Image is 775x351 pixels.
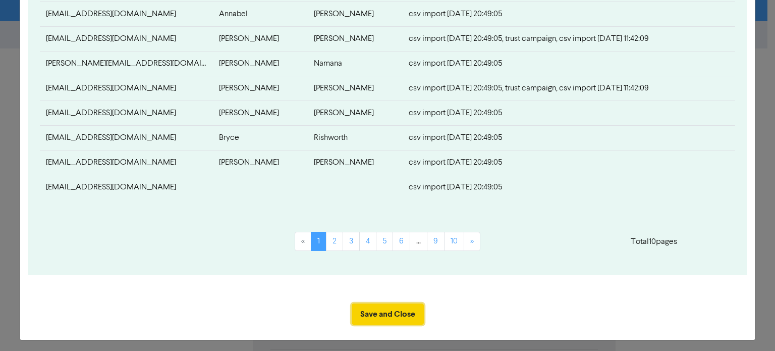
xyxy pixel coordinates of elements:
[725,303,775,351] iframe: Chat Widget
[308,52,403,76] td: Namana
[308,76,403,101] td: [PERSON_NAME]
[40,76,212,101] td: rolyh@xtra.co.nz
[326,232,343,251] a: Page 2
[403,126,735,151] td: csv import [DATE] 20:49:05
[464,232,480,251] a: »
[40,52,212,76] td: tara@bbcatering.co.nz
[403,2,735,27] td: csv import [DATE] 20:49:05
[631,236,677,248] p: Total 10 pages
[308,126,403,151] td: Rishworth
[40,175,212,200] td: astoddart@webbfarry.co.nz
[308,2,403,27] td: [PERSON_NAME]
[403,76,735,101] td: csv import [DATE] 20:49:05, trust campaign, csv import [DATE] 11:42:09
[311,232,326,251] a: Page 1 is your current page
[308,101,403,126] td: [PERSON_NAME]
[393,232,410,251] a: Page 6
[213,76,308,101] td: [PERSON_NAME]
[403,27,735,52] td: csv import [DATE] 20:49:05, trust campaign, csv import [DATE] 11:42:09
[427,232,445,251] a: Page 9
[213,2,308,27] td: Annabel
[403,151,735,175] td: csv import [DATE] 20:49:05
[213,126,308,151] td: Bryce
[40,151,212,175] td: kerbilotago@gmail.com
[213,52,308,76] td: [PERSON_NAME]
[444,232,464,251] a: Page 10
[40,126,212,151] td: patersonsheena@hotmail.com
[308,27,403,52] td: [PERSON_NAME]
[213,151,308,175] td: [PERSON_NAME]
[308,151,403,175] td: [PERSON_NAME]
[213,101,308,126] td: [PERSON_NAME]
[40,27,212,52] td: rbmilburn@xtra.co.nz
[40,101,212,126] td: nicholdj@hotmail.com
[403,101,735,126] td: csv import [DATE] 20:49:05
[376,232,393,251] a: Page 5
[213,27,308,52] td: [PERSON_NAME]
[403,175,735,200] td: csv import [DATE] 20:49:05
[40,2,212,27] td: muzza_bell@xtra.co.nz
[343,232,360,251] a: Page 3
[403,52,735,76] td: csv import [DATE] 20:49:05
[359,232,376,251] a: Page 4
[352,304,424,325] button: Save and Close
